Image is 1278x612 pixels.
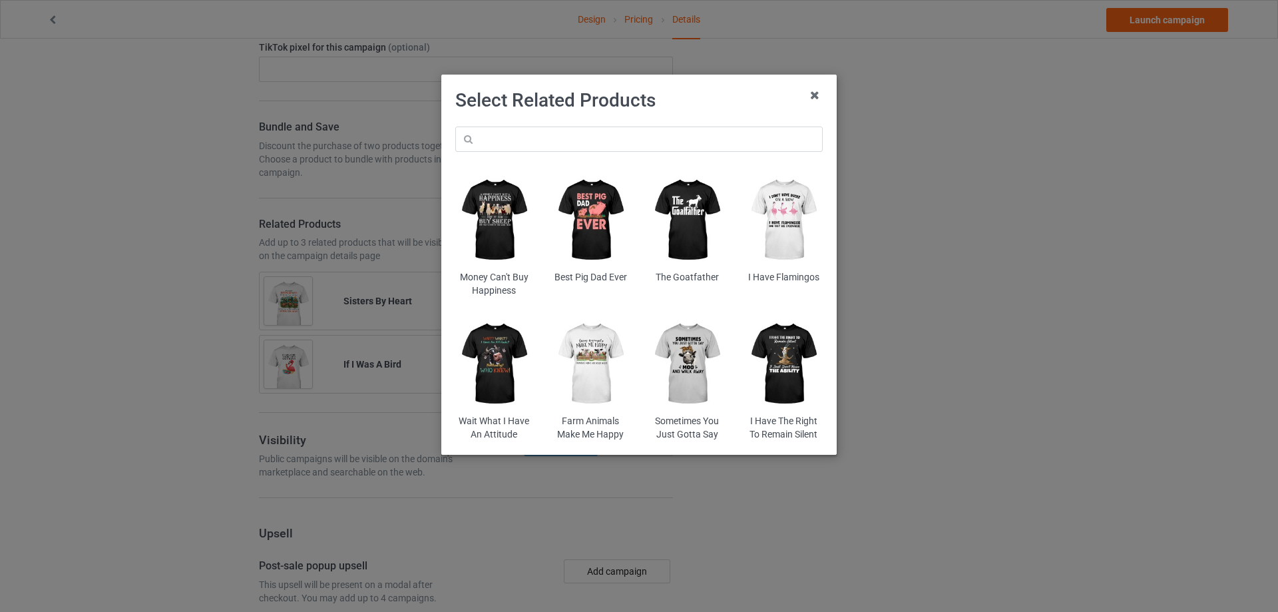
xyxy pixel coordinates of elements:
[745,415,823,441] div: I Have The Right To Remain Silent
[552,271,630,284] div: Best Pig Dad Ever
[648,415,726,441] div: Sometimes You Just Gotta Say
[552,415,630,441] div: Farm Animals Make Me Happy
[455,89,823,113] h1: Select Related Products
[648,271,726,284] div: The Goatfather
[745,271,823,284] div: I Have Flamingos
[455,415,533,441] div: Wait What I Have An Attitude
[455,271,533,297] div: Money Can't Buy Happiness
